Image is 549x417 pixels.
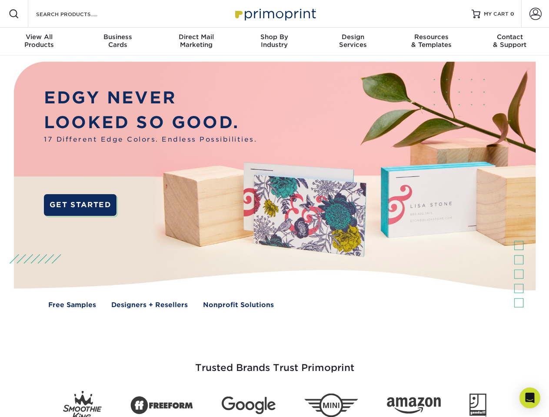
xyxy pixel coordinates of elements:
a: BusinessCards [78,28,156,56]
a: Free Samples [48,300,96,310]
p: EDGY NEVER [44,86,257,110]
input: SEARCH PRODUCTS..... [35,9,120,19]
a: Contact& Support [471,28,549,56]
div: & Templates [392,33,470,49]
a: Designers + Resellers [111,300,188,310]
span: MY CART [484,10,509,18]
p: LOOKED SO GOOD. [44,110,257,135]
img: Google [222,397,276,414]
span: 0 [510,11,514,17]
span: Shop By [235,33,313,41]
img: Goodwill [469,394,486,417]
a: GET STARTED [44,194,116,216]
div: Open Intercom Messenger [519,387,540,408]
img: Primoprint [231,4,318,23]
span: Business [78,33,156,41]
div: Services [314,33,392,49]
span: Design [314,33,392,41]
h3: Trusted Brands Trust Primoprint [20,341,529,384]
div: Marketing [157,33,235,49]
a: Nonprofit Solutions [203,300,274,310]
iframe: Google Customer Reviews [2,391,74,414]
div: Cards [78,33,156,49]
span: Direct Mail [157,33,235,41]
div: Industry [235,33,313,49]
a: Direct MailMarketing [157,28,235,56]
span: Contact [471,33,549,41]
span: Resources [392,33,470,41]
span: 17 Different Edge Colors. Endless Possibilities. [44,135,257,145]
a: Resources& Templates [392,28,470,56]
a: Shop ByIndustry [235,28,313,56]
a: DesignServices [314,28,392,56]
div: & Support [471,33,549,49]
img: Amazon [387,397,441,414]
